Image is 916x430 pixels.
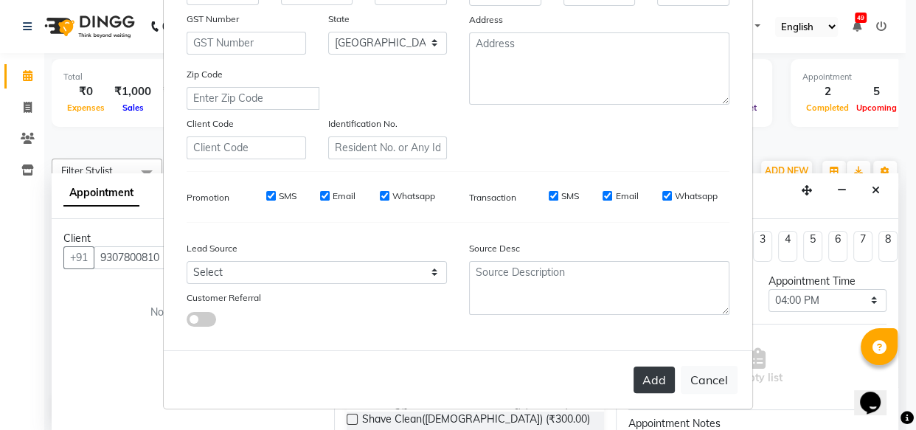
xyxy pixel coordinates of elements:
input: GST Number [187,32,306,55]
label: Lead Source [187,242,237,255]
label: Client Code [187,117,234,131]
input: Enter Zip Code [187,87,319,110]
label: SMS [279,190,296,203]
label: Email [615,190,638,203]
label: Whatsapp [675,190,718,203]
label: Customer Referral [187,291,261,305]
input: Resident No. or Any Id [328,136,448,159]
label: Promotion [187,191,229,204]
label: Transaction [469,191,516,204]
input: Client Code [187,136,306,159]
label: Source Desc [469,242,520,255]
label: State [328,13,350,26]
button: Add [634,367,675,393]
label: Address [469,13,503,27]
label: SMS [561,190,579,203]
label: Identification No. [328,117,398,131]
button: Cancel [681,366,738,394]
label: Whatsapp [392,190,435,203]
label: Zip Code [187,68,223,81]
label: GST Number [187,13,239,26]
label: Email [333,190,355,203]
